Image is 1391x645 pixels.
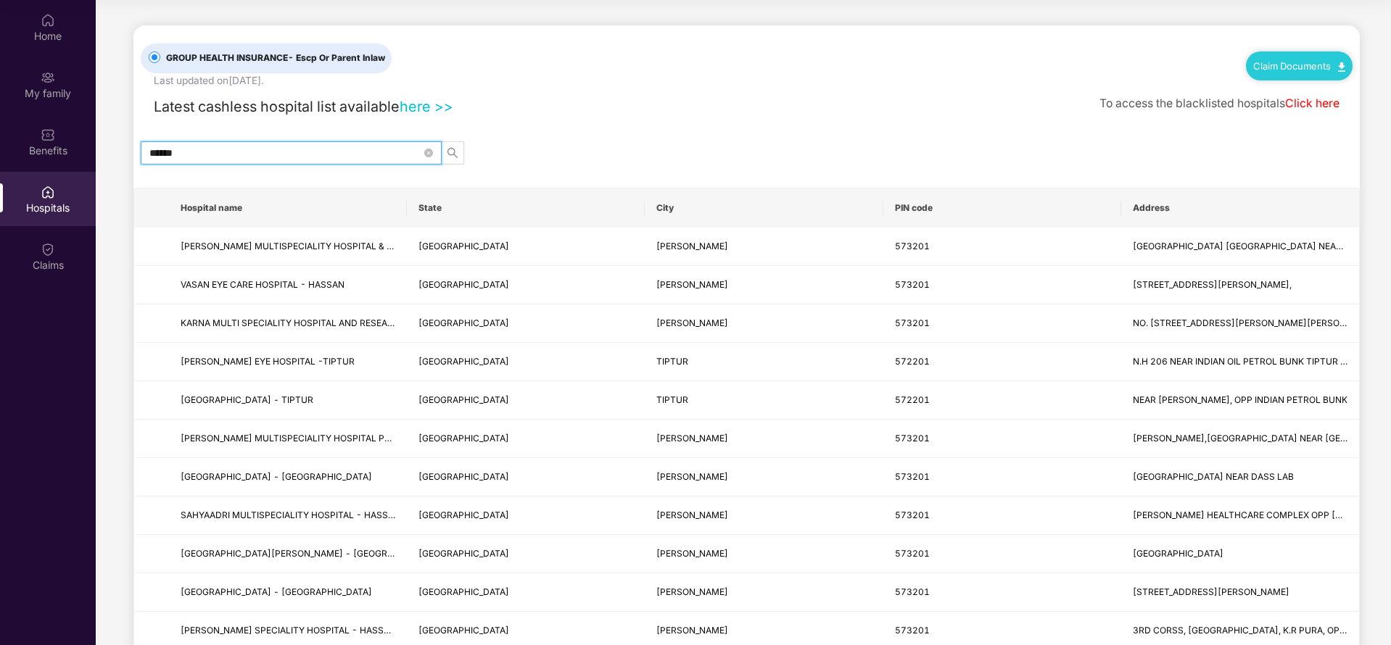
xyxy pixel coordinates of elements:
[407,343,645,381] td: KARNATAKA
[656,317,728,328] span: [PERSON_NAME]
[1121,343,1359,381] td: N.H 206 NEAR INDIAN OIL PETROL BUNK TIPTUR HASSAN CIRCLE
[883,188,1121,228] th: PIN code
[418,509,509,520] span: [GEOGRAPHIC_DATA]
[181,279,344,290] span: VASAN EYE CARE HOSPITAL - HASSAN
[418,241,509,251] span: [GEOGRAPHIC_DATA]
[895,241,930,251] span: 573201
[407,458,645,496] td: KARNATAKA
[181,509,400,520] span: SAHYAADRI MULTISPECIALITY HOSPITAL - HASSAN
[895,471,930,482] span: 573201
[418,433,509,444] span: [GEOGRAPHIC_DATA]
[1121,496,1359,535] td: BHARATHI HEALTHCARE COMPLEX OPP SANDAL KOTE R C ROAD
[1133,279,1292,290] span: [STREET_ADDRESS][PERSON_NAME],
[645,420,883,458] td: HASSAN
[1338,62,1345,72] img: svg+xml;base64,PHN2ZyB4bWxucz0iaHR0cDovL3d3dy53My5vcmcvMjAwMC9zdmciIHdpZHRoPSIxMC40IiBoZWlnaHQ9Ij...
[645,304,883,343] td: HASSAN
[407,496,645,535] td: KARNATAKA
[895,317,930,328] span: 573201
[1121,458,1359,496] td: GOVT HOSPITAL ROAD K R PURAM NEAR DASS LAB
[169,535,407,573] td: CSI REDFERN MEMORIAL HOSPITAL - HASSAN
[1133,202,1347,214] span: Address
[407,304,645,343] td: KARNATAKA
[181,202,395,214] span: Hospital name
[656,356,688,367] span: TIPTUR
[1285,96,1340,110] a: Click here
[169,304,407,343] td: KARNA MULTI SPECIALITY HOSPITAL AND RESEARCH CENTER - HASSAN
[1133,586,1289,597] span: [STREET_ADDRESS][PERSON_NAME]
[169,420,407,458] td: MAHALAKSHMI MANJAPPA MULTISPECIALITY HOSPITAL PVT .LTD. - HASSAN
[418,356,509,367] span: [GEOGRAPHIC_DATA]
[418,279,509,290] span: [GEOGRAPHIC_DATA]
[1121,420,1359,458] td: SAMPIGE RAOD,KR PURAM NEAR SOUTHREN STAR HOTEL
[169,573,407,612] td: JANAPRIYA HOSPITAL - KARNATAKA
[418,548,509,559] span: [GEOGRAPHIC_DATA]
[418,317,509,328] span: [GEOGRAPHIC_DATA]
[1133,394,1347,405] span: NEAR [PERSON_NAME], OPP INDIAN PETROL BUNK
[1133,548,1223,559] span: [GEOGRAPHIC_DATA]
[407,535,645,573] td: KARNATAKA
[645,266,883,304] td: HASSAN
[169,496,407,535] td: SAHYAADRI MULTISPECIALITY HOSPITAL - HASSAN
[424,149,433,157] span: close-circle
[181,586,372,597] span: [GEOGRAPHIC_DATA] - [GEOGRAPHIC_DATA]
[418,625,509,636] span: [GEOGRAPHIC_DATA]
[656,279,728,290] span: [PERSON_NAME]
[656,433,728,444] span: [PERSON_NAME]
[154,98,400,115] span: Latest cashless hospital list available
[442,147,463,159] span: search
[895,279,930,290] span: 573201
[181,625,396,636] span: [PERSON_NAME] SPECIALITY HOSPITAL - HASSAN
[424,146,433,160] span: close-circle
[1133,471,1294,482] span: [GEOGRAPHIC_DATA] NEAR DASS LAB
[169,458,407,496] td: RAJEEV HOSPITAL - HASSAN
[1253,60,1345,72] a: Claim Documents
[169,381,407,420] td: SHEKHAR HOSPITAL - TIPTUR
[656,241,728,251] span: [PERSON_NAME]
[288,52,385,63] span: - Escp Or Parent Inlaw
[1121,304,1359,343] td: NO. 7-1-3-48, SHANKAR MUTT ROAD, K.R.PURAM , HASSAN, KARNATAKA -573201
[41,70,55,85] img: svg+xml;base64,PHN2ZyB3aWR0aD0iMjAiIGhlaWdodD0iMjAiIHZpZXdCb3g9IjAgMCAyMCAyMCIgZmlsbD0ibm9uZSIgeG...
[895,394,930,405] span: 572201
[169,343,407,381] td: SUNANDA EYE HOSPITAL -TIPTUR
[895,433,930,444] span: 573201
[895,548,930,559] span: 573201
[656,394,688,405] span: TIPTUR
[645,188,883,228] th: City
[181,471,372,482] span: [GEOGRAPHIC_DATA] - [GEOGRAPHIC_DATA]
[645,343,883,381] td: TIPTUR
[400,98,453,115] a: here >>
[1121,381,1359,420] td: NEAR HASSAN CIRCEL, OPP INDIAN PETROL BUNK
[160,51,391,65] span: GROUP HEALTH INSURANCE
[895,509,930,520] span: 573201
[181,394,313,405] span: [GEOGRAPHIC_DATA] - TIPTUR
[169,228,407,266] td: SRI HASANAMBA MULTISPECIALITY HOSPITAL & GATSROENETEROLOGY CENTRE - HASSAN
[1121,188,1359,228] th: Address
[181,433,520,444] span: [PERSON_NAME] MULTISPECIALITY HOSPITAL PVT .LTD. - [GEOGRAPHIC_DATA]
[441,141,464,165] button: search
[645,228,883,266] td: HASSAN
[407,228,645,266] td: KARNATAKA
[645,573,883,612] td: HASSAN
[645,535,883,573] td: HASSAN
[1121,573,1359,612] td: 2nd Cross, Shankar Mutt Road, K R Puram, Hassan - 573201
[1121,228,1359,266] td: SILVER JUBILEE PARK ROAD K R PURAM HASSAN NEAR VASAVI SCHOOL
[181,548,444,559] span: [GEOGRAPHIC_DATA][PERSON_NAME] - [GEOGRAPHIC_DATA]
[656,509,728,520] span: [PERSON_NAME]
[181,317,490,328] span: KARNA MULTI SPECIALITY HOSPITAL AND RESEARCH CENTER - HASSAN
[407,266,645,304] td: KARNATAKA
[1121,266,1359,304] td: NO.21,CHANDU COMPLEX, SAMPIGE ROAD, K.R.PURAM,
[407,573,645,612] td: KARNATAKA
[418,394,509,405] span: [GEOGRAPHIC_DATA]
[41,128,55,142] img: svg+xml;base64,PHN2ZyBpZD0iQmVuZWZpdHMiIHhtbG5zPSJodHRwOi8vd3d3LnczLm9yZy8yMDAwL3N2ZyIgd2lkdGg9Ij...
[169,188,407,228] th: Hospital name
[1099,96,1285,110] span: To access the blacklisted hospitals
[895,625,930,636] span: 573201
[407,381,645,420] td: KARNATAKA
[645,458,883,496] td: HASSAN
[41,242,55,257] img: svg+xml;base64,PHN2ZyBpZD0iQ2xhaW0iIHhtbG5zPSJodHRwOi8vd3d3LnczLm9yZy8yMDAwL3N2ZyIgd2lkdGg9IjIwIi...
[656,625,728,636] span: [PERSON_NAME]
[1121,535,1359,573] td: RACE COURSE ROAD
[418,586,509,597] span: [GEOGRAPHIC_DATA]
[895,586,930,597] span: 573201
[895,356,930,367] span: 572201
